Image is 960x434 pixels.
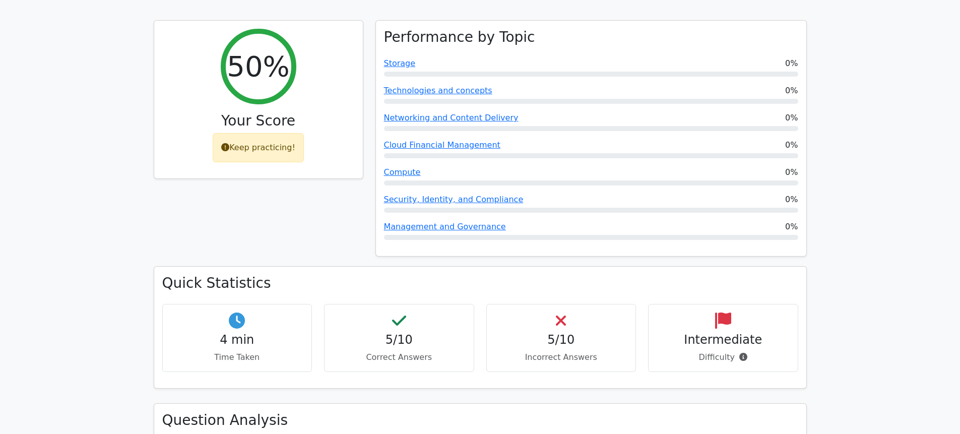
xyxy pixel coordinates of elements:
p: Difficulty [657,351,790,363]
span: 0% [785,221,798,233]
span: 0% [785,139,798,151]
p: Incorrect Answers [495,351,628,363]
h4: Intermediate [657,333,790,347]
a: Management and Governance [384,222,506,231]
h3: Your Score [162,112,355,130]
h3: Question Analysis [162,412,798,429]
a: Cloud Financial Management [384,140,500,150]
h2: 50% [227,49,289,83]
span: 0% [785,166,798,178]
a: Technologies and concepts [384,86,492,95]
a: Storage [384,58,416,68]
div: Keep practicing! [213,133,304,162]
a: Compute [384,167,421,177]
p: Time Taken [171,351,304,363]
a: Networking and Content Delivery [384,113,519,122]
a: Security, Identity, and Compliance [384,195,524,204]
h4: 4 min [171,333,304,347]
span: 0% [785,194,798,206]
h4: 5/10 [333,333,466,347]
h3: Quick Statistics [162,275,798,292]
h4: 5/10 [495,333,628,347]
p: Correct Answers [333,351,466,363]
span: 0% [785,85,798,97]
span: 0% [785,57,798,70]
span: 0% [785,112,798,124]
h3: Performance by Topic [384,29,535,46]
